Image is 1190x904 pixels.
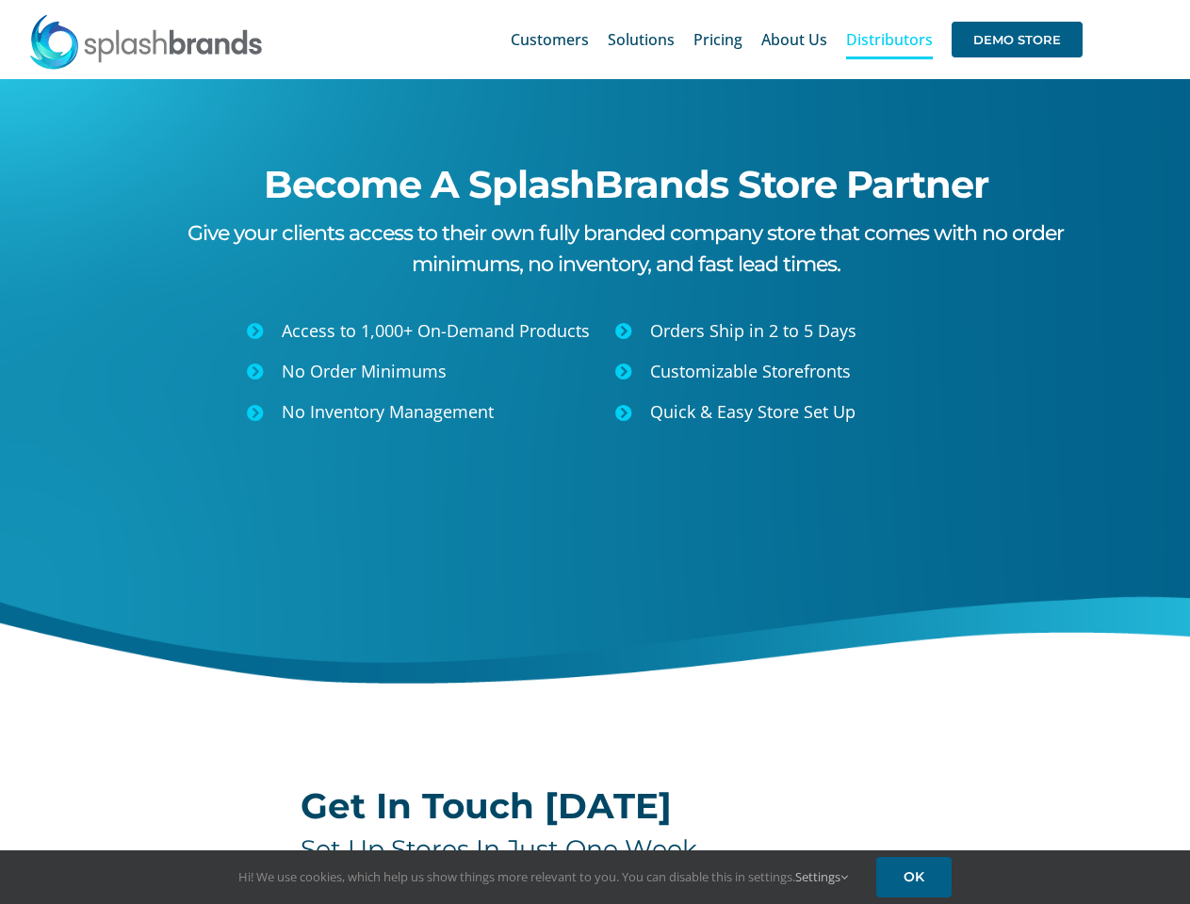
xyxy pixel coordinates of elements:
img: SplashBrands.com Logo [28,13,264,70]
a: Customers [511,9,589,70]
span: DEMO STORE [952,22,1083,57]
span: Pricing [693,32,742,47]
span: About Us [761,32,827,47]
span: Orders Ship in 2 to 5 Days [650,319,856,342]
span: Access to 1,000+ On-Demand Products [282,319,590,342]
span: Solutions [608,32,675,47]
span: Become A SplashBrands Store Partner [264,161,988,207]
h2: Get In Touch [DATE] [301,787,889,825]
a: Pricing [693,9,742,70]
a: Settings [795,868,848,885]
span: Hi! We use cookies, which help us show things more relevant to you. You can disable this in setti... [238,868,848,885]
nav: Main Menu [511,9,1083,70]
a: Distributors [846,9,933,70]
span: Customers [511,32,589,47]
a: DEMO STORE [952,9,1083,70]
span: No Inventory Management [282,400,494,423]
span: Give your clients access to their own fully branded company store that comes with no order minimu... [187,220,1064,277]
h4: Set Up Stores In Just One Week [301,834,889,864]
span: Quick & Easy Store Set Up [650,400,856,423]
span: Distributors [846,32,933,47]
span: Customizable Storefronts [650,360,851,382]
a: OK [876,857,952,897]
span: No Order Minimums [282,360,447,382]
